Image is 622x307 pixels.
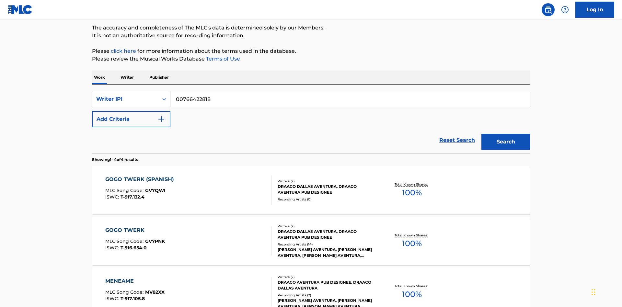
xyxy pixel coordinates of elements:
p: Showing 1 - 4 of 4 results [92,157,138,163]
iframe: Chat Widget [590,276,622,307]
button: Search [481,134,530,150]
div: MENEAME [105,277,165,285]
div: Writer IPI [96,95,155,103]
div: Writers ( 2 ) [278,275,375,279]
span: MLC Song Code : [105,289,145,295]
a: Log In [575,2,614,18]
p: Please for more information about the terms used in the database. [92,47,530,55]
div: Drag [592,282,595,302]
div: Recording Artists ( 7 ) [278,293,375,298]
a: Terms of Use [205,56,240,62]
img: 9d2ae6d4665cec9f34b9.svg [157,115,165,123]
div: DRAACO AVENTURA PUB DESIGNEE, DRAACO DALLAS AVENTURA [278,279,375,291]
div: Recording Artists ( 0 ) [278,197,375,202]
a: GOGO TWERK (SPANISH)MLC Song Code:GV7QWIISWC:T-917.132.4Writers (2)DRAACO DALLAS AVENTURA, DRAACO... [92,166,530,214]
a: Reset Search [436,133,478,147]
a: GOGO TWERKMLC Song Code:GV7PNKISWC:T-916.654.0Writers (2)DRAACO DALLAS AVENTURA, DRAACO AVENTURA ... [92,217,530,265]
span: T-917.132.4 [121,194,144,200]
div: DRAACO DALLAS AVENTURA, DRAACO AVENTURA PUB DESIGNEE [278,229,375,240]
span: MV82XX [145,289,165,295]
div: DRAACO DALLAS AVENTURA, DRAACO AVENTURA PUB DESIGNEE [278,184,375,195]
div: GOGO TWERK (SPANISH) [105,176,177,183]
div: Writers ( 2 ) [278,224,375,229]
span: 100 % [402,238,422,249]
p: Total Known Shares: [395,284,429,289]
p: Publisher [147,71,171,84]
a: Public Search [542,3,555,16]
div: [PERSON_NAME] AVENTURA, [PERSON_NAME] AVENTURA, [PERSON_NAME] AVENTURA, [PERSON_NAME] AVENTURA, [... [278,247,375,258]
span: T-916.654.0 [121,245,147,251]
img: search [544,6,552,14]
img: MLC Logo [8,5,33,14]
img: help [561,6,569,14]
p: It is not an authoritative source for recording information. [92,32,530,40]
div: Recording Artists ( 14 ) [278,242,375,247]
span: 100 % [402,187,422,199]
p: The accuracy and completeness of The MLC's data is determined solely by our Members. [92,24,530,32]
span: 100 % [402,289,422,300]
a: click here [111,48,136,54]
span: MLC Song Code : [105,188,145,193]
span: ISWC : [105,245,121,251]
div: Help [559,3,571,16]
div: GOGO TWERK [105,226,165,234]
p: Total Known Shares: [395,233,429,238]
span: ISWC : [105,296,121,301]
span: ISWC : [105,194,121,200]
span: MLC Song Code : [105,238,145,244]
p: Total Known Shares: [395,182,429,187]
button: Add Criteria [92,111,170,127]
form: Search Form [92,91,530,153]
p: Writer [119,71,136,84]
span: GV7PNK [145,238,165,244]
span: GV7QWI [145,188,166,193]
div: Writers ( 2 ) [278,179,375,184]
p: Work [92,71,107,84]
span: T-917.105.8 [121,296,145,301]
p: Please review the Musical Works Database [92,55,530,63]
